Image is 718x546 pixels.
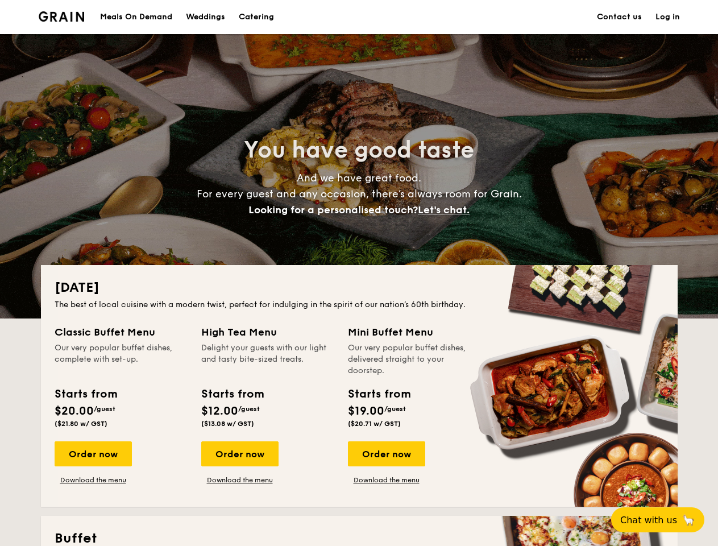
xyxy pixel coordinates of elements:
div: Classic Buffet Menu [55,324,188,340]
span: /guest [94,405,115,413]
span: ($13.08 w/ GST) [201,420,254,428]
span: $12.00 [201,404,238,418]
div: Order now [201,441,279,466]
img: Grain [39,11,85,22]
div: Order now [55,441,132,466]
span: Looking for a personalised touch? [248,204,418,216]
button: Chat with us🦙 [611,507,704,532]
a: Logotype [39,11,85,22]
span: You have good taste [244,136,474,164]
span: ($20.71 w/ GST) [348,420,401,428]
a: Download the menu [348,475,425,485]
div: The best of local cuisine with a modern twist, perfect for indulging in the spirit of our nation’... [55,299,664,311]
div: Delight your guests with our light and tasty bite-sized treats. [201,342,334,377]
span: /guest [238,405,260,413]
span: $20.00 [55,404,94,418]
div: Starts from [201,386,263,403]
span: Chat with us [620,515,677,526]
span: Let's chat. [418,204,470,216]
div: Our very popular buffet dishes, complete with set-up. [55,342,188,377]
a: Download the menu [201,475,279,485]
div: Mini Buffet Menu [348,324,481,340]
span: /guest [384,405,406,413]
div: Starts from [55,386,117,403]
div: Starts from [348,386,410,403]
span: And we have great food. For every guest and any occasion, there’s always room for Grain. [197,172,522,216]
a: Download the menu [55,475,132,485]
span: 🦙 [682,514,695,527]
div: Order now [348,441,425,466]
span: $19.00 [348,404,384,418]
div: Our very popular buffet dishes, delivered straight to your doorstep. [348,342,481,377]
span: ($21.80 w/ GST) [55,420,107,428]
div: High Tea Menu [201,324,334,340]
h2: [DATE] [55,279,664,297]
